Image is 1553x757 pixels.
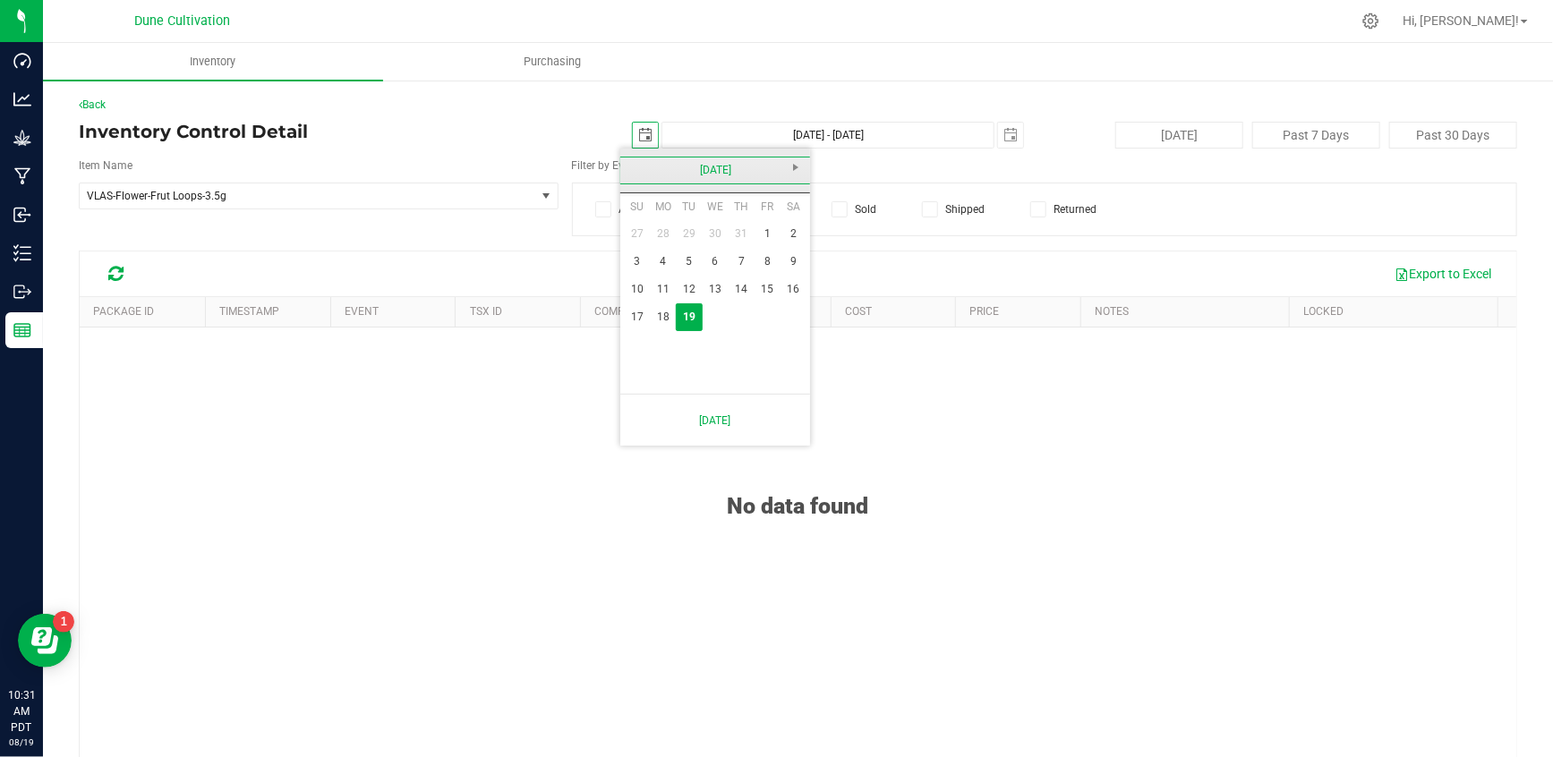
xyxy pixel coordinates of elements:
a: Notes [1095,305,1129,318]
span: select [633,123,658,148]
iframe: Resource center [18,614,72,668]
th: Saturday [781,193,806,220]
label: Filter by Events [572,157,645,174]
inline-svg: Grow [13,129,31,147]
iframe: Resource center unread badge [53,611,74,633]
a: 3 [624,248,650,276]
p: 08/19 [8,736,35,749]
th: Sunday [624,193,650,220]
a: 11 [650,276,676,303]
inline-svg: Reports [13,321,31,339]
th: Thursday [729,193,755,220]
button: Export to Excel [1383,259,1503,289]
div: No data found [80,448,1516,519]
th: Tuesday [676,193,702,220]
inline-svg: Manufacturing [13,167,31,185]
a: 16 [781,276,806,303]
label: Item Name [79,157,132,174]
span: Inventory [166,54,260,70]
span: select [535,183,558,208]
a: 18 [650,303,676,331]
label: Returned [1030,201,1097,217]
inline-svg: Inventory [13,244,31,262]
a: 27 [624,220,650,248]
a: Price [970,305,1000,318]
a: 7 [729,248,755,276]
button: Past 7 Days [1252,122,1380,149]
label: Sold [832,201,877,217]
td: Current focused date is Tuesday, August 19, 2025 [676,303,702,331]
span: Purchasing [499,54,605,70]
a: 13 [703,276,729,303]
a: [DATE] [630,402,800,438]
a: 19 [676,303,702,331]
label: Adjustment [595,201,676,217]
a: Cost [845,305,872,318]
label: Shipped [922,201,986,217]
a: 6 [703,248,729,276]
h4: Inventory Control Detail [79,122,559,141]
th: Friday [755,193,781,220]
button: Past 30 Days [1389,122,1517,149]
span: VLAS-Flower-Frut Loops-3.5g [87,190,510,202]
a: 31 [729,220,755,248]
a: 17 [624,303,650,331]
a: Completed By [594,305,671,318]
a: 10 [624,276,650,303]
inline-svg: Dashboard [13,52,31,70]
th: Monday [650,193,676,220]
span: Hi, [PERSON_NAME]! [1403,13,1519,28]
a: 2 [781,220,806,248]
a: Previous [620,153,648,181]
button: [DATE] [1115,122,1243,149]
a: 4 [650,248,676,276]
a: 1 [755,220,781,248]
a: 28 [650,220,676,248]
inline-svg: Outbound [13,283,31,301]
a: Inventory [43,43,383,81]
a: 9 [781,248,806,276]
a: 5 [676,248,702,276]
inline-svg: Analytics [13,90,31,108]
a: 14 [729,276,755,303]
inline-svg: Inbound [13,206,31,224]
th: Wednesday [703,193,729,220]
a: [DATE] [619,157,812,184]
a: Package ID [93,305,154,318]
a: Timestamp [219,305,279,318]
a: Back [79,98,106,111]
a: 30 [703,220,729,248]
span: Dune Cultivation [135,13,231,29]
a: TSX ID [470,305,502,318]
p: 10:31 AM PDT [8,687,35,736]
a: Event [345,305,379,318]
a: 29 [676,220,702,248]
a: Locked [1303,305,1344,318]
a: 8 [755,248,781,276]
a: Purchasing [383,43,723,81]
a: 12 [676,276,702,303]
span: select [998,123,1023,148]
a: 15 [755,276,781,303]
div: Manage settings [1360,13,1382,30]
